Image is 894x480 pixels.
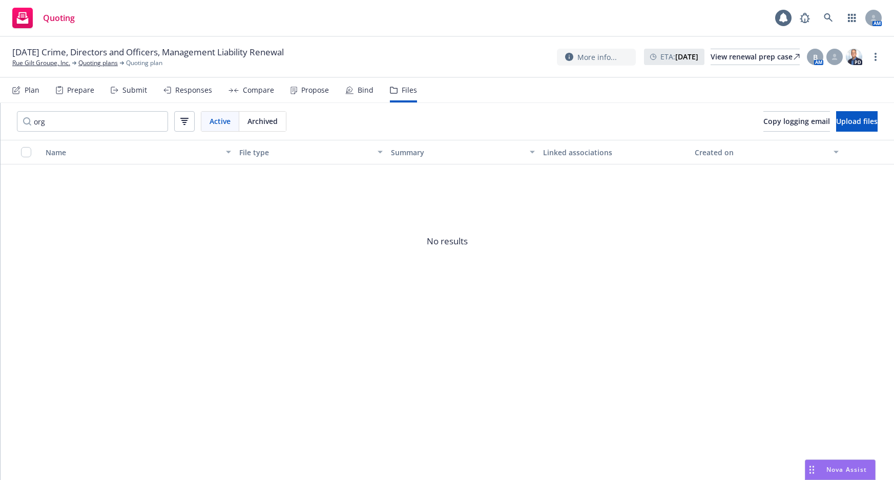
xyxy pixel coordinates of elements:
button: Name [41,140,235,164]
a: more [869,51,882,63]
div: File type [239,147,372,158]
span: Quoting [43,14,75,22]
a: Quoting [8,4,79,32]
div: Summary [391,147,524,158]
div: Drag to move [805,460,818,479]
div: Plan [25,86,39,94]
div: Files [402,86,417,94]
strong: [DATE] [675,52,698,61]
button: Linked associations [539,140,691,164]
input: Select all [21,147,31,157]
span: B [813,52,818,62]
div: Name [46,147,220,158]
button: Summary [387,140,539,164]
span: Archived [247,116,278,127]
div: Linked associations [543,147,687,158]
button: Copy logging email [763,111,830,132]
span: Upload files [836,116,878,126]
span: Nova Assist [826,465,867,474]
div: Bind [358,86,373,94]
div: Responses [175,86,212,94]
a: Quoting plans [78,58,118,68]
a: Switch app [842,8,862,28]
span: Copy logging email [763,116,830,126]
div: Submit [122,86,147,94]
a: Search [818,8,839,28]
a: Report a Bug [795,8,815,28]
img: photo [846,49,862,65]
span: More info... [577,52,617,62]
a: Rue Gilt Groupe, Inc. [12,58,70,68]
a: View renewal prep case [711,49,800,65]
div: Compare [243,86,274,94]
input: Search by keyword... [17,111,168,132]
button: File type [235,140,387,164]
div: Created on [695,147,827,158]
div: Propose [301,86,329,94]
div: Prepare [67,86,94,94]
span: Active [210,116,231,127]
button: Nova Assist [805,460,876,480]
button: Created on [691,140,843,164]
span: ETA : [660,51,698,62]
span: [DATE] Crime, Directors and Officers, Management Liability Renewal [12,46,284,58]
span: No results [1,164,894,318]
button: Upload files [836,111,878,132]
span: Quoting plan [126,58,162,68]
button: More info... [557,49,636,66]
